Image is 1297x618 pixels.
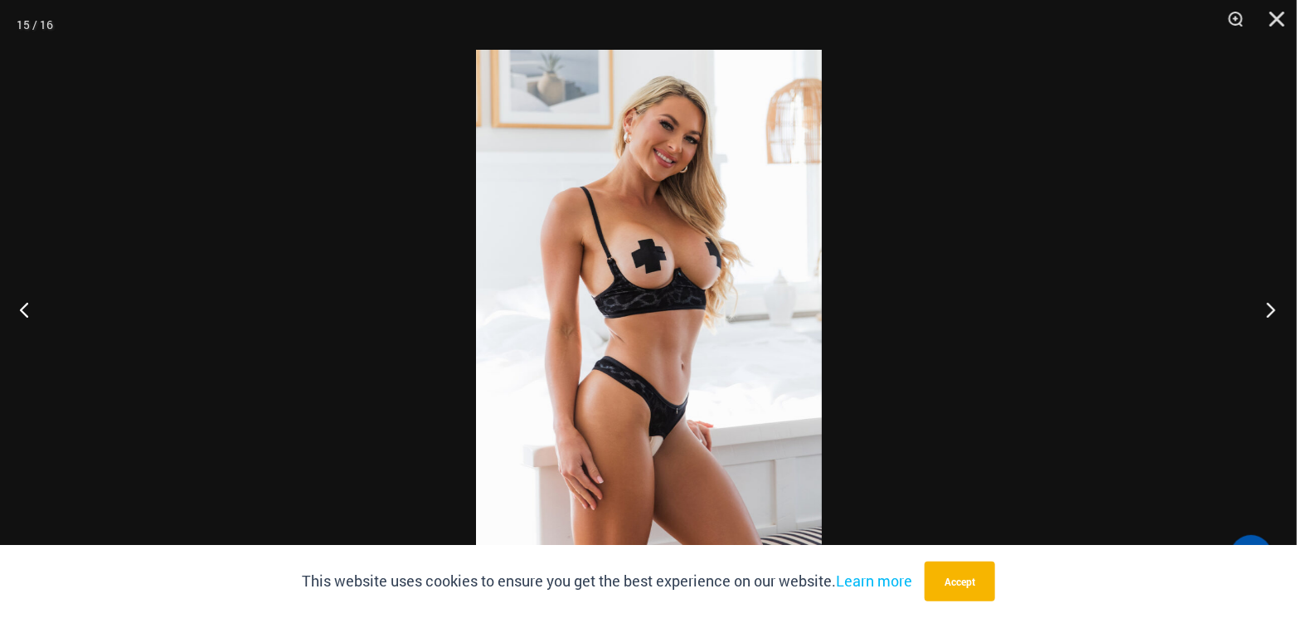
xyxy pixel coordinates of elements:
p: This website uses cookies to ensure you get the best experience on our website. [302,569,912,594]
a: Learn more [836,571,912,591]
button: Accept [925,562,995,601]
button: Next [1235,268,1297,351]
img: Nights Fall Silver Leopard 1036 Bra 6046 Thong 05 [476,50,822,568]
div: 15 / 16 [17,12,53,37]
